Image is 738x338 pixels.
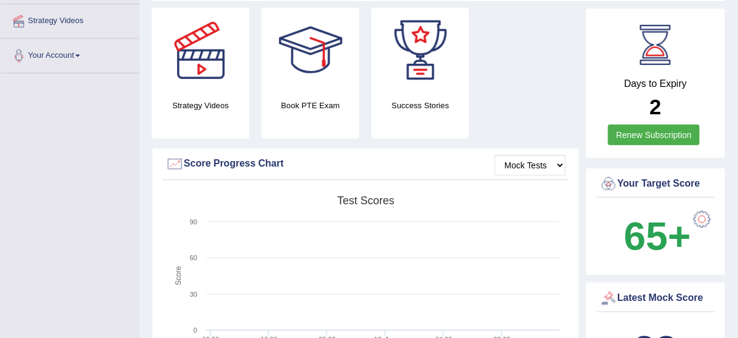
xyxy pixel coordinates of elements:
[166,155,566,173] div: Score Progress Chart
[1,39,139,69] a: Your Account
[194,326,197,334] text: 0
[624,214,691,258] b: 65+
[650,95,662,119] b: 2
[600,78,713,89] h4: Days to Expiry
[1,4,139,35] a: Strategy Videos
[190,218,197,226] text: 90
[262,99,359,112] h4: Book PTE Exam
[175,266,183,286] tspan: Score
[190,254,197,261] text: 60
[152,99,249,112] h4: Strategy Videos
[600,289,713,308] div: Latest Mock Score
[371,99,469,112] h4: Success Stories
[337,195,394,207] tspan: Test scores
[190,291,197,298] text: 30
[600,175,713,193] div: Your Target Score
[608,125,700,145] a: Renew Subscription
